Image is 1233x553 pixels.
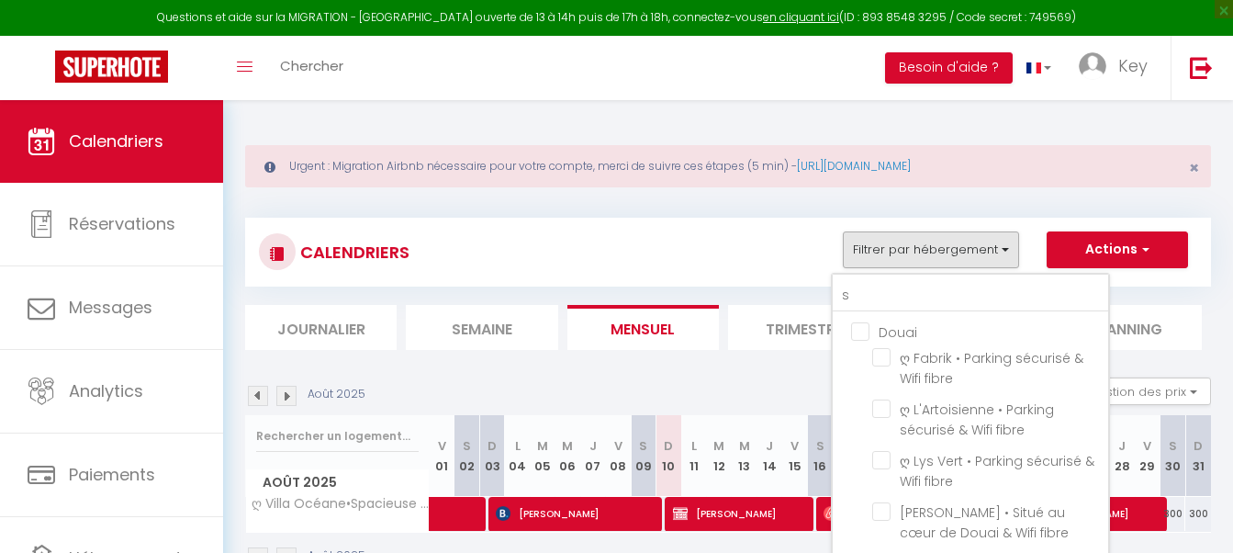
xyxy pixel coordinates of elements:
th: 07 [580,415,605,497]
span: ღ Villa Océane•Spacieuse Piscine&Jardin [249,497,432,511]
abbr: M [537,437,548,455]
a: en cliquant ici [763,9,839,25]
span: Key [1118,54,1148,77]
span: Paiements [69,463,155,486]
input: Rechercher un logement... [833,279,1108,312]
abbr: J [766,437,773,455]
th: 16 [807,415,832,497]
abbr: J [589,437,597,455]
li: Mensuel [567,305,719,350]
abbr: V [1143,437,1151,455]
abbr: V [438,437,446,455]
button: Gestion des prix [1074,378,1211,405]
abbr: M [562,437,573,455]
th: 12 [706,415,731,497]
span: [PERSON_NAME] [673,496,805,531]
th: 01 [430,415,454,497]
span: Réservations [69,212,175,235]
th: 02 [454,415,479,497]
li: Semaine [406,305,557,350]
th: 13 [732,415,757,497]
button: Actions [1047,231,1188,268]
th: 09 [631,415,656,497]
span: ღ Lys Vert • Parking sécurisé & Wifi fibre [900,452,1094,491]
span: ღ Fabrik • Parking sécurisé & Wifi fibre [900,349,1083,388]
th: 30 [1160,415,1185,497]
th: 08 [606,415,631,497]
input: Rechercher un logement... [256,420,419,453]
abbr: S [816,437,824,455]
button: Filtrer par hébergement [843,231,1019,268]
span: Analytics [69,379,143,402]
span: [PERSON_NAME] [496,496,653,531]
th: 14 [757,415,781,497]
span: [PERSON_NAME] [824,496,956,531]
abbr: S [639,437,647,455]
abbr: D [1194,437,1203,455]
th: 04 [505,415,530,497]
img: ... [1079,52,1106,80]
p: Août 2025 [308,386,365,403]
h3: CALENDRIERS [296,231,409,273]
th: 06 [555,415,580,497]
div: Urgent : Migration Airbnb nécessaire pour votre compte, merci de suivre ces étapes (5 min) - [245,145,1211,187]
abbr: V [614,437,622,455]
abbr: D [488,437,497,455]
th: 03 [479,415,504,497]
th: 15 [782,415,807,497]
span: [PERSON_NAME] • Situé au cœur de Douai & Wifi fibre [900,503,1069,542]
img: logout [1190,56,1213,79]
button: Close [1189,160,1199,176]
a: Chercher [266,36,357,100]
abbr: M [739,437,750,455]
th: 31 [1185,415,1211,497]
span: Chercher [280,56,343,75]
img: Super Booking [55,51,168,83]
li: Journalier [245,305,397,350]
abbr: M [713,437,724,455]
abbr: L [515,437,521,455]
th: 05 [530,415,555,497]
span: Messages [69,296,152,319]
span: Calendriers [69,130,163,152]
th: 11 [681,415,706,497]
abbr: S [463,437,471,455]
a: [URL][DOMAIN_NAME] [797,158,911,174]
li: Planning [1050,305,1202,350]
span: × [1189,156,1199,179]
abbr: L [691,437,697,455]
span: Août 2025 [246,469,429,496]
abbr: V [790,437,799,455]
span: ღ L'Artoisienne • Parking sécurisé & Wifi fibre [900,401,1054,439]
th: 29 [1135,415,1160,497]
th: 10 [656,415,681,497]
abbr: S [1169,437,1177,455]
abbr: D [664,437,673,455]
th: 28 [1110,415,1135,497]
button: Besoin d'aide ? [885,52,1013,84]
iframe: LiveChat chat widget [1156,476,1233,553]
a: ... Key [1065,36,1171,100]
li: Trimestre [728,305,880,350]
abbr: J [1118,437,1126,455]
